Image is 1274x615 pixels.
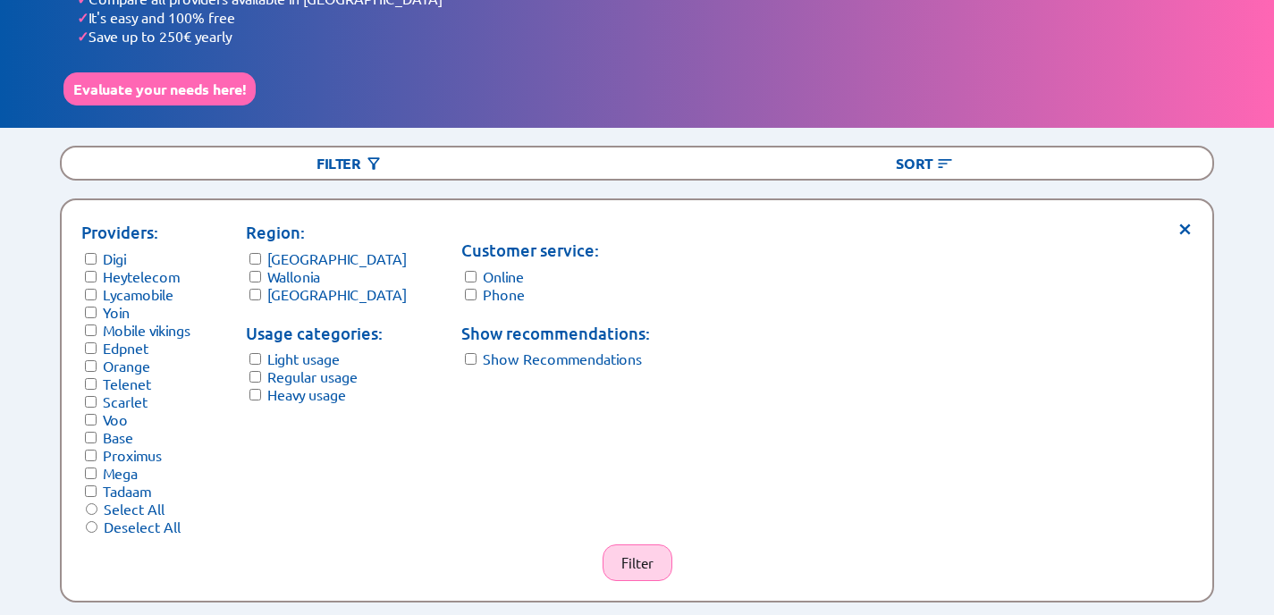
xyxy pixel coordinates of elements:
label: Base [103,428,133,446]
label: Regular usage [267,367,358,385]
span: ✓ [77,8,89,27]
label: Telenet [103,375,151,392]
button: Evaluate your needs here! [63,72,256,105]
label: Scarlet [103,392,148,410]
label: [GEOGRAPHIC_DATA] [267,249,407,267]
label: Deselect All [104,518,181,535]
label: Digi [103,249,126,267]
label: Select All [104,500,165,518]
img: Button open the filtering menu [365,155,383,173]
label: Edpnet [103,339,148,357]
label: Heytelecom [103,267,180,285]
label: Mobile vikings [103,321,190,339]
label: Yoin [103,303,130,321]
p: Region: [246,220,407,245]
label: Phone [483,285,525,303]
span: ✓ [77,27,89,46]
span: × [1177,220,1193,233]
img: Button open the sorting menu [936,155,954,173]
label: Lycamobile [103,285,173,303]
label: Light usage [267,350,340,367]
label: Proximus [103,446,162,464]
p: Customer service: [461,238,650,263]
label: [GEOGRAPHIC_DATA] [267,285,407,303]
label: Online [483,267,524,285]
label: Wallonia [267,267,320,285]
p: Usage categories: [246,321,407,346]
li: It's easy and 100% free [77,8,1211,27]
label: Heavy usage [267,385,346,403]
label: Show Recommendations [483,350,642,367]
label: Orange [103,357,150,375]
div: Filter [62,147,637,179]
label: Mega [103,464,138,482]
p: Providers: [81,220,190,245]
button: Filter [603,544,672,581]
p: Show recommendations: [461,321,650,346]
label: Tadaam [103,482,151,500]
label: Voo [103,410,128,428]
li: Save up to 250€ yearly [77,27,1211,46]
div: Sort [637,147,1212,179]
